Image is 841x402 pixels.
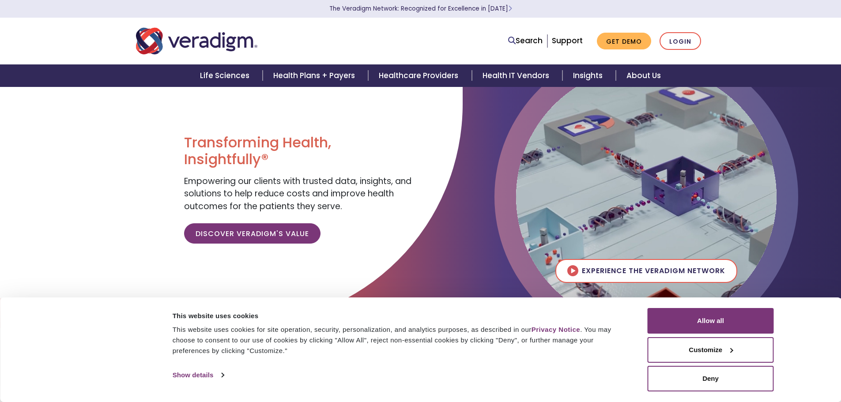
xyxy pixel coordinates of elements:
button: Allow all [648,308,774,334]
button: Customize [648,337,774,363]
a: Show details [173,368,224,382]
span: Learn More [508,4,512,13]
a: Life Sciences [189,64,263,87]
div: This website uses cookies for site operation, security, personalization, and analytics purposes, ... [173,324,628,356]
a: Health Plans + Payers [263,64,368,87]
button: Deny [648,366,774,391]
img: Veradigm logo [136,26,257,56]
a: Healthcare Providers [368,64,471,87]
a: About Us [616,64,671,87]
h1: Transforming Health, Insightfully® [184,134,414,168]
span: Empowering our clients with trusted data, insights, and solutions to help reduce costs and improv... [184,175,411,212]
a: Health IT Vendors [472,64,562,87]
a: Insights [562,64,616,87]
a: Privacy Notice [532,326,580,333]
a: The Veradigm Network: Recognized for Excellence in [DATE]Learn More [329,4,512,13]
div: This website uses cookies [173,311,628,321]
a: Discover Veradigm's Value [184,223,321,244]
a: Search [508,35,543,47]
a: Login [660,32,701,50]
a: Get Demo [597,33,651,50]
a: Support [552,35,583,46]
